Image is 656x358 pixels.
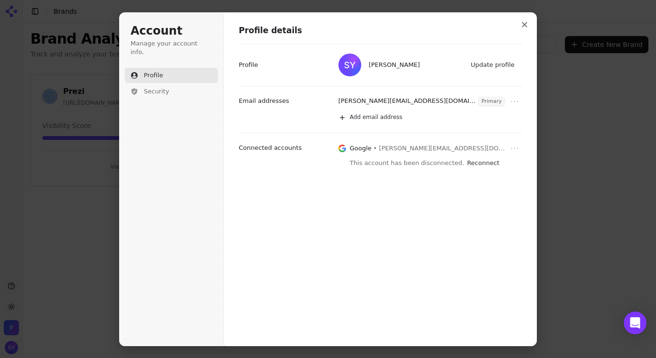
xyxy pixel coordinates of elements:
p: Email addresses [239,97,289,105]
button: Add email address [334,110,522,125]
div: Open Intercom Messenger [624,312,647,334]
span: Security [144,87,169,96]
button: Profile [125,68,218,83]
p: [PERSON_NAME][EMAIL_ADDRESS][DOMAIN_NAME] [338,97,477,106]
p: Google [350,144,372,153]
span: Add email address [350,114,403,121]
span: • [PERSON_NAME][EMAIL_ADDRESS][DOMAIN_NAME] [374,144,505,153]
button: Close modal [516,16,533,33]
span: [PERSON_NAME] [369,61,420,69]
p: Connected accounts [239,144,302,152]
img: Google [338,144,346,153]
button: Reconnect [467,159,499,167]
p: Manage your account info. [131,39,212,56]
button: Update profile [466,58,520,72]
button: Security [125,84,218,99]
img: Stephanie Yu [338,54,361,76]
h1: Profile details [239,25,522,37]
p: Profile [239,61,258,69]
p: This account has been disconnected. [350,159,467,167]
span: Primary [478,97,505,106]
button: Open menu [509,143,520,154]
span: Profile [144,71,163,80]
h1: Account [131,24,212,39]
button: Open menu [509,96,520,107]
